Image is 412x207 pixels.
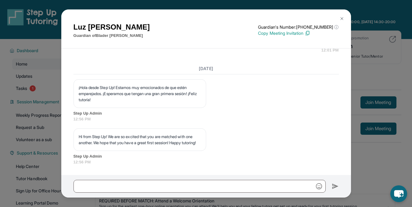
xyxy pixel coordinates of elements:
span: ⓘ [334,24,339,30]
img: Send icon [332,183,339,190]
h3: [DATE] [73,66,339,72]
p: Guardian of Blader [PERSON_NAME] [73,33,150,39]
img: Emoji [316,183,322,189]
span: 12:01 PM [321,47,339,53]
p: ¡Hola desde Step Up! Estamos muy emocionados de que estén emparejados. ¡Esperamos que tengan una ... [79,84,201,103]
p: Copy Meeting Invitation [258,30,339,36]
span: Step Up Admin [73,110,339,116]
span: Step Up Admin [73,153,339,159]
span: 12:56 PM [73,116,339,122]
p: Hi from Step Up! We are so excited that you are matched with one another. We hope that you have a... [79,134,201,146]
p: Guardian's Number: [PHONE_NUMBER] [258,24,339,30]
span: 12:56 PM [73,159,339,165]
h1: Luz [PERSON_NAME] [73,22,150,33]
img: Copy Icon [305,30,310,36]
img: Close Icon [339,16,344,21]
button: chat-button [390,185,407,202]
